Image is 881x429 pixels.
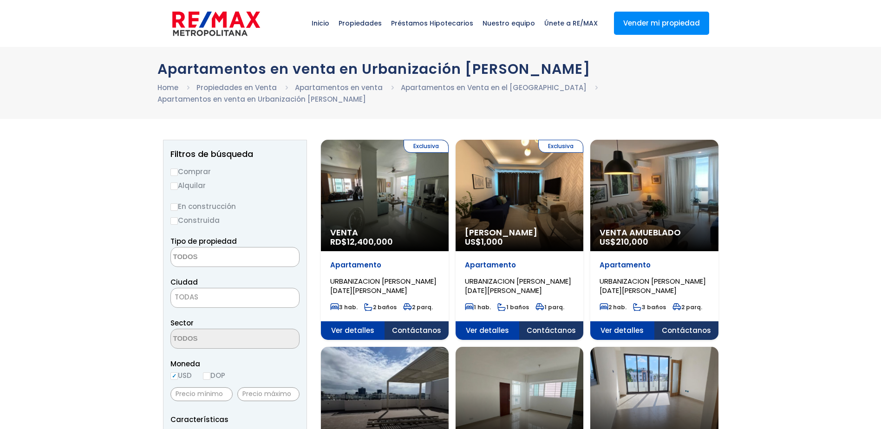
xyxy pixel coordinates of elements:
[170,182,178,190] input: Alquilar
[170,180,300,191] label: Alquilar
[404,140,449,153] span: Exclusiva
[538,140,583,153] span: Exclusiva
[170,149,300,159] h2: Filtros de búsqueda
[465,236,503,247] span: US$
[465,228,574,237] span: [PERSON_NAME]
[330,260,439,270] p: Apartamento
[654,321,718,340] span: Contáctanos
[157,61,724,77] h1: Apartamentos en venta en Urbanización [PERSON_NAME]
[321,140,449,340] a: Exclusiva Venta RD$12,400,000 Apartamento URBANIZACION [PERSON_NAME] [DATE][PERSON_NAME] 3 hab. 2...
[321,321,385,340] span: Ver detalles
[237,387,300,401] input: Precio máximo
[170,288,300,308] span: TODAS
[170,236,237,246] span: Tipo de propiedad
[456,140,583,340] a: Exclusiva [PERSON_NAME] US$1,000 Apartamento URBANIZACION [PERSON_NAME] [DATE][PERSON_NAME] 1 hab...
[170,201,300,212] label: En construcción
[330,228,439,237] span: Venta
[171,291,299,304] span: TODAS
[600,260,709,270] p: Apartamento
[334,9,386,37] span: Propiedades
[385,321,449,340] span: Contáctanos
[519,321,583,340] span: Contáctanos
[330,303,358,311] span: 3 hab.
[347,236,393,247] span: 12,400,000
[157,83,178,92] a: Home
[600,303,626,311] span: 2 hab.
[295,83,383,92] a: Apartamentos en venta
[403,303,433,311] span: 2 parq.
[590,321,654,340] span: Ver detalles
[478,9,540,37] span: Nuestro equipo
[203,370,225,381] label: DOP
[364,303,397,311] span: 2 baños
[633,303,666,311] span: 3 baños
[203,372,210,380] input: DOP
[540,9,602,37] span: Únete a RE/MAX
[330,276,437,295] span: URBANIZACION [PERSON_NAME] [DATE][PERSON_NAME]
[497,303,529,311] span: 1 baños
[600,228,709,237] span: Venta Amueblado
[386,9,478,37] span: Préstamos Hipotecarios
[172,10,260,38] img: remax-metropolitana-logo
[481,236,503,247] span: 1,000
[456,321,520,340] span: Ver detalles
[614,12,709,35] a: Vender mi propiedad
[170,214,300,226] label: Construida
[600,236,648,247] span: US$
[171,329,261,349] textarea: Search
[535,303,564,311] span: 1 parq.
[590,140,718,340] a: Venta Amueblado US$210,000 Apartamento URBANIZACION [PERSON_NAME] [DATE][PERSON_NAME] 2 hab. 3 ba...
[330,236,393,247] span: RD$
[170,203,178,211] input: En construcción
[170,166,300,177] label: Comprar
[170,318,194,328] span: Sector
[170,387,233,401] input: Precio mínimo
[465,276,571,295] span: URBANIZACION [PERSON_NAME] [DATE][PERSON_NAME]
[672,303,702,311] span: 2 parq.
[170,372,178,380] input: USD
[170,358,300,370] span: Moneda
[465,303,491,311] span: 1 hab.
[616,236,648,247] span: 210,000
[465,260,574,270] p: Apartamento
[157,93,366,105] li: Apartamentos en venta en Urbanización [PERSON_NAME]
[175,292,198,302] span: TODAS
[600,276,706,295] span: URBANIZACION [PERSON_NAME] [DATE][PERSON_NAME]
[196,83,277,92] a: Propiedades en Venta
[401,83,587,92] a: Apartamentos en Venta en el [GEOGRAPHIC_DATA]
[171,247,261,267] textarea: Search
[170,217,178,225] input: Construida
[170,370,192,381] label: USD
[170,169,178,176] input: Comprar
[170,414,300,425] p: Características
[170,277,198,287] span: Ciudad
[307,9,334,37] span: Inicio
